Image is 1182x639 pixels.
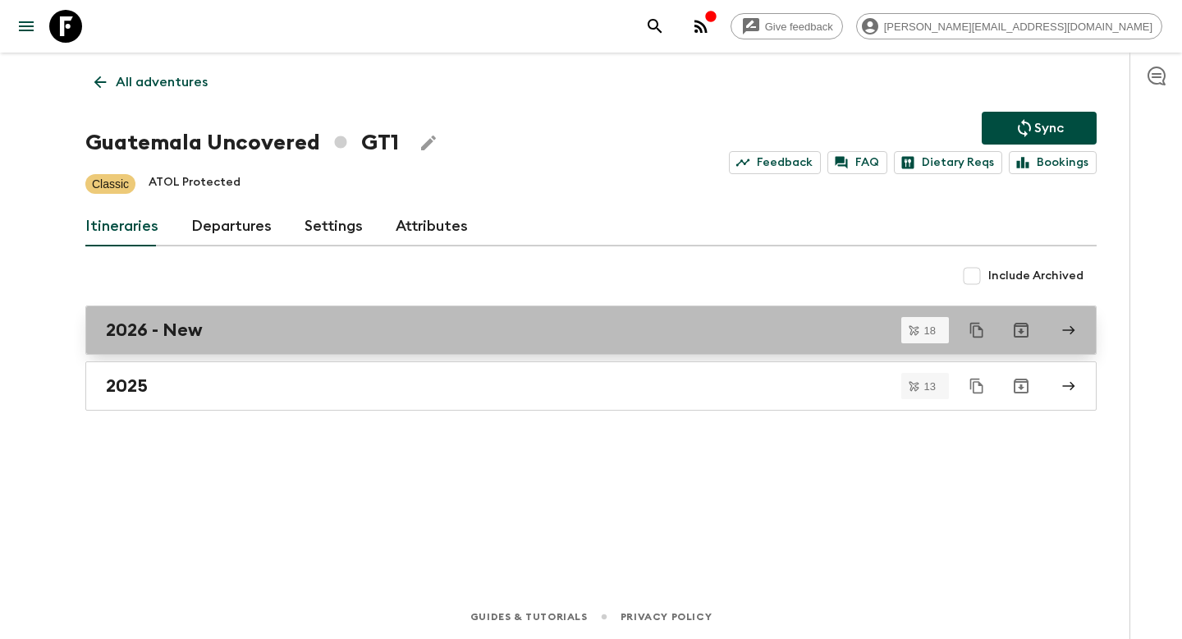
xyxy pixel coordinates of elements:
[92,176,129,192] p: Classic
[191,207,272,246] a: Departures
[639,10,671,43] button: search adventures
[827,151,887,174] a: FAQ
[756,21,842,33] span: Give feedback
[1005,314,1038,347] button: Archive
[1005,370,1038,402] button: Archive
[412,126,445,159] button: Edit Adventure Title
[621,608,712,626] a: Privacy Policy
[10,10,43,43] button: menu
[149,174,241,194] p: ATOL Protected
[106,319,203,341] h2: 2026 - New
[731,13,843,39] a: Give feedback
[914,325,946,336] span: 18
[962,371,992,401] button: Duplicate
[729,151,821,174] a: Feedback
[894,151,1002,174] a: Dietary Reqs
[85,207,158,246] a: Itineraries
[1034,118,1064,138] p: Sync
[85,66,217,99] a: All adventures
[875,21,1161,33] span: [PERSON_NAME][EMAIL_ADDRESS][DOMAIN_NAME]
[856,13,1162,39] div: [PERSON_NAME][EMAIL_ADDRESS][DOMAIN_NAME]
[85,126,399,159] h1: Guatemala Uncovered GT1
[982,112,1097,145] button: Sync adventure departures to the booking engine
[962,315,992,345] button: Duplicate
[396,207,468,246] a: Attributes
[85,306,1097,355] a: 2026 - New
[106,375,148,397] h2: 2025
[1009,151,1097,174] a: Bookings
[116,72,208,92] p: All adventures
[988,268,1083,284] span: Include Archived
[305,207,363,246] a: Settings
[470,608,588,626] a: Guides & Tutorials
[914,381,946,392] span: 13
[85,361,1097,411] a: 2025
